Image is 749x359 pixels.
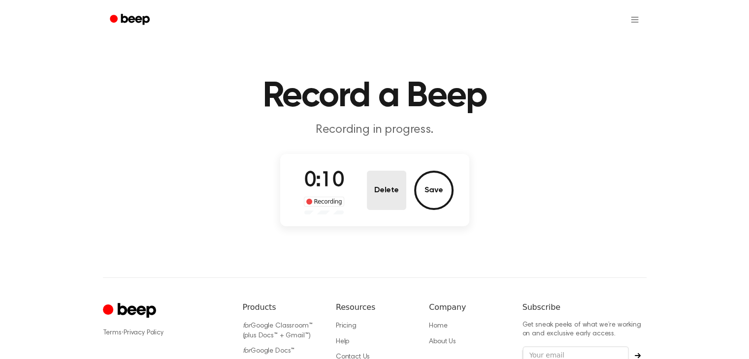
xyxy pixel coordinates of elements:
p: Recording in progress. [186,122,564,138]
button: Subscribe [629,353,647,359]
a: Pricing [336,323,357,329]
div: · [103,328,227,338]
a: forGoogle Docs™ [243,348,295,355]
h6: Company [429,301,506,313]
button: Save Audio Record [414,171,454,210]
a: Terms [103,329,122,336]
a: Help [336,338,349,345]
a: Cruip [103,301,159,321]
p: Get sneak peeks of what we’re working on and exclusive early access. [522,321,647,338]
a: Privacy Policy [124,329,163,336]
a: Beep [103,10,159,30]
h1: Record a Beep [123,79,627,114]
h6: Products [243,301,320,313]
h6: Subscribe [522,301,647,313]
a: Home [429,323,447,329]
i: for [243,348,251,355]
a: forGoogle Classroom™ (plus Docs™ + Gmail™) [243,323,313,339]
h6: Resources [336,301,413,313]
i: for [243,323,251,329]
div: Recording [304,197,345,207]
span: 0:10 [304,171,344,191]
a: About Us [429,338,456,345]
button: Open menu [623,8,647,31]
button: Delete Audio Record [367,171,406,210]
